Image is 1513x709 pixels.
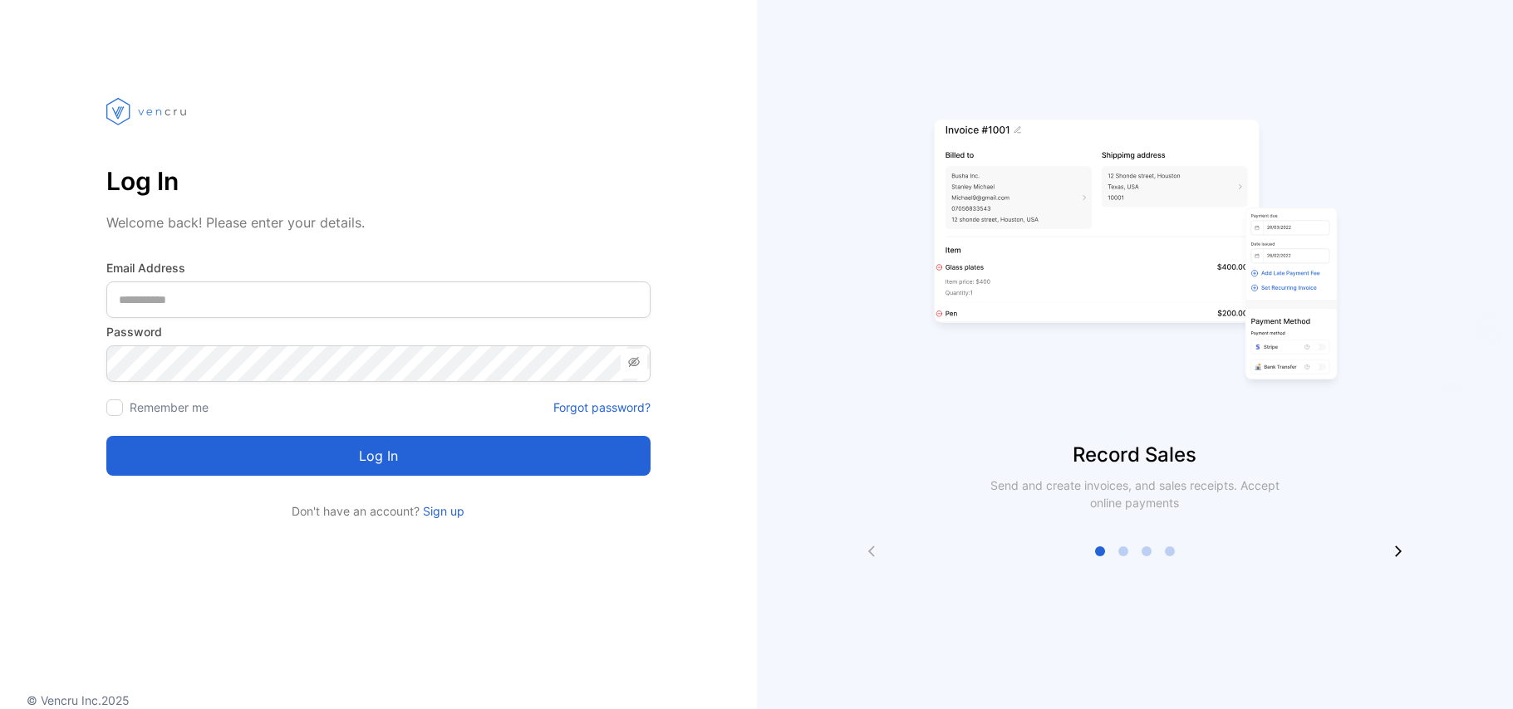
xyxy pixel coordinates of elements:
a: Sign up [420,504,464,518]
button: Log in [106,436,651,476]
img: slider image [927,66,1343,440]
p: Log In [106,161,651,201]
p: Welcome back! Please enter your details. [106,213,651,232]
a: Forgot password? [553,399,651,416]
img: vencru logo [106,66,189,156]
p: Send and create invoices, and sales receipts. Accept online payments [975,477,1294,511]
label: Password [106,323,651,340]
label: Email Address [106,259,651,276]
p: Don't have an account? [106,502,651,520]
label: Remember me [130,400,209,414]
